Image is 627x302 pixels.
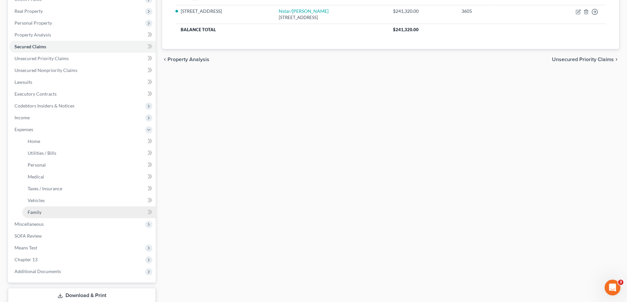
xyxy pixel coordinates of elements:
div: [STREET_ADDRESS] [279,14,382,21]
iframe: Intercom live chat [605,280,620,295]
span: Property Analysis [14,32,51,37]
a: Home [22,135,156,147]
i: chevron_left [162,57,168,62]
div: $241,320.00 [393,8,451,14]
a: Utilities / Bills [22,147,156,159]
span: Property Analysis [168,57,209,62]
span: Medical [28,174,44,179]
span: Miscellaneous [14,221,44,227]
a: Taxes / Insurance [22,183,156,195]
span: Personal [28,162,46,168]
span: Income [14,115,30,120]
a: Executory Contracts [9,88,156,100]
a: Unsecured Nonpriority Claims [9,64,156,76]
span: Vehicles [28,197,45,203]
span: Unsecured Priority Claims [14,56,69,61]
a: Property Analysis [9,29,156,41]
span: Home [28,138,40,144]
span: Real Property [14,8,43,14]
span: Means Test [14,245,37,250]
div: 3605 [461,8,533,14]
span: 3 [618,280,623,285]
span: Secured Claims [14,44,46,49]
a: Nstar/[PERSON_NAME] [279,8,328,14]
a: Vehicles [22,195,156,206]
span: Taxes / Insurance [28,186,62,191]
i: chevron_right [614,57,619,62]
a: Lawsuits [9,76,156,88]
span: Family [28,209,41,215]
a: Family [22,206,156,218]
span: Additional Documents [14,268,61,274]
button: Unsecured Priority Claims chevron_right [552,57,619,62]
span: Utilities / Bills [28,150,56,156]
a: Secured Claims [9,41,156,53]
th: Balance Total [175,24,387,35]
span: Lawsuits [14,79,32,85]
span: Unsecured Priority Claims [552,57,614,62]
span: Expenses [14,127,33,132]
a: Unsecured Priority Claims [9,53,156,64]
button: chevron_left Property Analysis [162,57,209,62]
span: $241,320.00 [393,27,419,32]
a: SOFA Review [9,230,156,242]
span: Unsecured Nonpriority Claims [14,67,77,73]
li: [STREET_ADDRESS] [181,8,268,14]
a: Medical [22,171,156,183]
span: Codebtors Insiders & Notices [14,103,74,108]
a: Personal [22,159,156,171]
span: Executory Contracts [14,91,57,97]
span: Personal Property [14,20,52,26]
span: Chapter 13 [14,257,38,262]
span: SOFA Review [14,233,42,239]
